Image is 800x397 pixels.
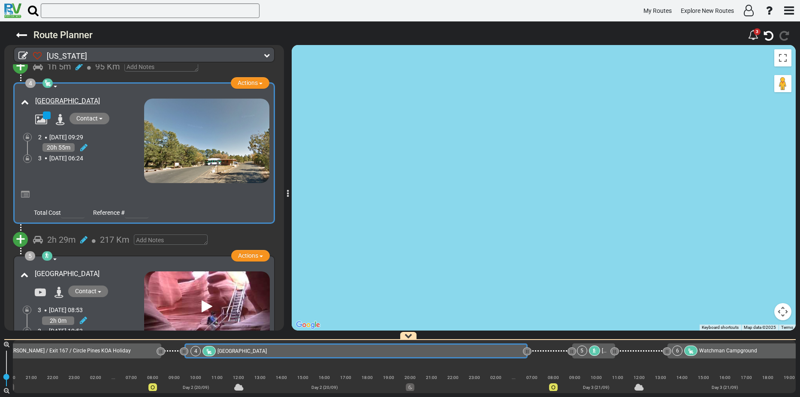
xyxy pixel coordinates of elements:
div: | [399,380,421,388]
div: | [507,380,521,388]
div: 21:00 [21,373,42,382]
div: | [693,380,714,388]
span: Actions [238,79,258,86]
div: | [142,380,163,388]
span: Map data ©2025 [744,325,776,330]
div: 10:00 [586,373,607,382]
span: 06:24 [68,155,83,162]
span: Day 2 (20/09) [183,385,209,390]
div: 6 [672,346,682,356]
div: 09:00 [163,373,185,382]
span: [PERSON_NAME] / Exit 167 / Circle Pines KOA Holiday [6,348,131,354]
div: | [42,380,63,388]
div: 20:00 [399,373,421,382]
div: | [335,380,356,388]
span: [GEOGRAPHIC_DATA] [602,348,651,354]
div: 2h 0m [42,316,74,325]
div: 17:00 [736,373,757,382]
div: 14:00 [671,373,693,382]
span: Watchman Campground [699,348,757,354]
span: Actions [238,252,258,259]
div: 12:00 [628,373,650,382]
button: Drag Pegman onto the map to open Street View [774,75,791,92]
sapn: Route Planner [33,30,93,40]
div: | [485,380,507,388]
div: | [63,380,85,388]
div: 16:00 [714,373,736,382]
span: Reference # [93,209,125,216]
div: | [106,380,121,388]
span: 08:53 [68,307,83,313]
img: mqdefault.jpg [144,271,270,342]
div: 21:00 [421,373,442,382]
div: 19:00 [378,373,399,382]
div: | [163,380,185,388]
div: 23:00 [63,373,85,382]
button: Keyboard shortcuts [702,325,739,331]
span: 09:29 [68,134,83,141]
div: | [292,380,314,388]
div: 23:00 [464,373,485,382]
div: | [586,380,607,388]
div: | [271,380,292,388]
span: 3 [38,307,41,313]
a: Open this area in Google Maps (opens a new window) [294,319,322,331]
button: Actions [231,250,270,262]
div: 4 [190,346,201,356]
div: | [779,380,800,388]
div: 5 [577,346,587,356]
span: [GEOGRAPHIC_DATA] [35,270,100,278]
button: Map camera controls [774,303,791,320]
div: | [671,380,693,388]
span: Day 3 (21/09) [712,385,738,390]
div: 11:00 [206,373,228,382]
span: 2 [38,134,42,141]
span: Total Cost [34,209,61,216]
a: [GEOGRAPHIC_DATA] [35,97,100,105]
div: | [121,380,142,388]
span: 95 Km [95,61,120,72]
div: | [206,380,228,388]
img: trailer%20village%20rv%20park_id-15_main_f227.jpg [144,99,269,183]
div: | [421,380,442,388]
button: Contact [69,113,109,124]
div: | [314,380,335,388]
div: 08:00 [142,373,163,382]
span: Contact [76,115,98,122]
span: [DATE] [49,155,67,162]
button: Contact [68,286,108,297]
span: Contact [75,288,97,295]
span: 10:53 [68,328,83,334]
div: | [442,380,464,388]
div: 07:00 [521,373,543,382]
div: 5 [25,251,35,261]
div: | [650,380,671,388]
a: Terms (opens in new tab) [781,325,793,330]
span: Day 3 (21/09) [583,385,609,390]
div: | [228,380,249,388]
span: [GEOGRAPHIC_DATA] [217,348,267,354]
div: | [714,380,736,388]
span: 3 [38,328,41,334]
div: 02:00 [85,373,106,382]
div: | [21,380,42,388]
div: | [378,380,399,388]
div: 16:00 [314,373,335,382]
span: 217 Km [100,235,130,245]
div: | [249,380,271,388]
div: 2h 29m [47,234,76,246]
div: 3 [748,28,758,42]
div: 14:00 [271,373,292,382]
div: 09:00 [564,373,586,382]
div: 4 [25,78,36,88]
div: | [521,380,543,388]
a: My Routes [640,3,676,19]
div: + 1h 5m 95 Km [15,55,274,78]
button: + [13,232,28,247]
span: [US_STATE] [47,51,87,60]
img: RvPlanetLogo.png [4,3,21,18]
div: | [628,380,650,388]
div: 12:00 [228,373,249,382]
div: 22:00 [42,373,63,382]
div: | [564,380,586,388]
